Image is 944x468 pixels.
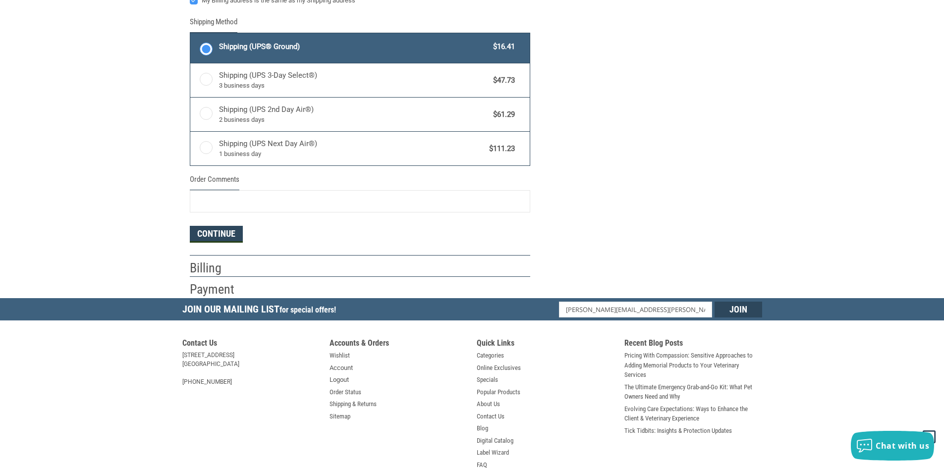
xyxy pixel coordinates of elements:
span: 3 business days [219,81,489,91]
button: Chat with us [851,431,934,461]
span: Shipping (UPS Next Day Air®) [219,138,485,159]
a: Online Exclusives [477,363,521,373]
span: for special offers! [279,305,336,314]
h2: Payment [190,281,248,298]
h5: Accounts & Orders [330,338,467,351]
span: $47.73 [489,75,515,86]
a: Digital Catalog [477,436,513,446]
a: Shipping & Returns [330,399,377,409]
a: Account [330,363,353,373]
span: Shipping (UPS 2nd Day Air®) [219,104,489,125]
a: Order Status [330,387,361,397]
h5: Join Our Mailing List [182,298,341,323]
button: Continue [190,226,243,243]
a: About Us [477,399,500,409]
legend: Order Comments [190,174,239,190]
h2: Billing [190,260,248,276]
span: $16.41 [489,41,515,52]
span: $61.29 [489,109,515,120]
a: Specials [477,375,498,385]
input: Email [559,302,712,317]
h5: Recent Blog Posts [624,338,762,351]
h5: Quick Links [477,338,614,351]
span: Chat with us [876,440,929,451]
span: 1 business day [219,149,485,159]
a: Sitemap [330,412,350,421]
a: Contact Us [477,412,504,421]
a: Popular Products [477,387,520,397]
address: [STREET_ADDRESS] [GEOGRAPHIC_DATA] [PHONE_NUMBER] [182,351,320,386]
a: Blog [477,423,488,433]
span: 2 business days [219,115,489,125]
a: The Ultimate Emergency Grab-and-Go Kit: What Pet Owners Need and Why [624,382,762,402]
a: Tick Tidbits: Insights & Protection Updates [624,426,732,436]
span: Shipping (UPS® Ground) [219,41,489,52]
a: Label Wizard [477,448,509,458]
a: Pricing With Compassion: Sensitive Approaches to Adding Memorial Products to Your Veterinary Serv... [624,351,762,380]
input: Join [715,302,762,317]
a: Wishlist [330,351,350,361]
h5: Contact Us [182,338,320,351]
a: Logout [330,375,349,385]
legend: Shipping Method [190,16,237,33]
span: $111.23 [485,143,515,155]
a: Evolving Care Expectations: Ways to Enhance the Client & Veterinary Experience [624,404,762,423]
span: Shipping (UPS 3-Day Select®) [219,70,489,91]
a: Categories [477,351,504,361]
